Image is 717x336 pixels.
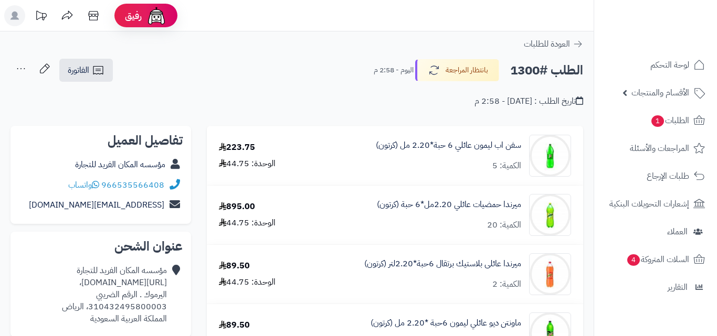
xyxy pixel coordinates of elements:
a: العملاء [600,219,711,244]
div: 89.50 [219,260,250,272]
a: ميرندا عائلى بلاستيك برتقال 6حبة*2.20لتر (كرتون) [364,258,521,270]
a: [EMAIL_ADDRESS][DOMAIN_NAME] [29,199,164,211]
small: اليوم - 2:58 م [374,65,414,75]
img: 1747574203-8a7d3ffb-4f3f-4704-a106-a98e4bc3-90x90.jpg [530,253,571,295]
span: لوحة التحكم [650,58,689,72]
div: الكمية: 2 [492,278,521,290]
div: الوحدة: 44.75 [219,276,276,288]
img: ai-face.png [146,5,167,26]
span: طلبات الإرجاع [647,169,689,183]
div: الوحدة: 44.75 [219,158,276,170]
div: تاريخ الطلب : [DATE] - 2:58 م [475,95,583,107]
div: الوحدة: 44.75 [219,217,276,229]
a: التقارير [600,275,711,300]
div: 223.75 [219,142,255,154]
div: 895.00 [219,201,255,213]
a: 966535566408 [101,179,164,191]
span: إشعارات التحويلات البنكية [609,197,689,211]
span: المراجعات والأسئلة [630,141,689,156]
h2: الطلب #1300 [510,60,583,81]
span: السلات المتروكة [626,252,689,267]
span: العملاء [667,224,688,239]
a: الفاتورة [59,59,113,82]
div: الكمية: 20 [487,219,521,231]
a: طلبات الإرجاع [600,164,711,189]
span: رفيق [125,9,142,22]
img: 1747544486-c60db756-6ee7-44b0-a7d4-ec449800-90x90.jpg [530,194,571,236]
a: السلات المتروكة4 [600,247,711,272]
a: ماونتن ديو عائلي ليمون 6حبة *2.20 مل (كرتون) [371,317,521,329]
a: مؤسسه المكان الفريد للتجارة [75,158,165,171]
img: 1747541306-e6e5e2d5-9b67-463e-b81b-59a02ee4-90x90.jpg [530,135,571,177]
div: الكمية: 5 [492,160,521,172]
span: العودة للطلبات [524,38,570,50]
a: لوحة التحكم [600,52,711,78]
div: 89.50 [219,319,250,331]
h2: تفاصيل العميل [19,134,183,147]
a: العودة للطلبات [524,38,583,50]
a: تحديثات المنصة [28,5,54,29]
span: الأقسام والمنتجات [631,85,689,100]
a: ميرندا حمضيات عائلي 2.20مل*6 حبة (كرتون) [377,199,521,211]
a: المراجعات والأسئلة [600,136,711,161]
img: logo-2.png [646,25,707,47]
a: الطلبات1 [600,108,711,133]
span: 4 [627,254,640,266]
span: 1 [651,115,664,127]
span: الطلبات [650,113,689,128]
h2: عنوان الشحن [19,240,183,253]
div: مؤسسه المكان الفريد للتجارة [URL][DOMAIN_NAME]، اليرموك . الرقم الضريبي 310432495800003، الرياض ا... [19,265,167,324]
span: الفاتورة [68,64,89,77]
a: إشعارات التحويلات البنكية [600,191,711,216]
button: بانتظار المراجعة [415,59,499,81]
a: سفن اب ليمون عائلي 6 حبة*2.20 مل (كرتون) [376,139,521,151]
a: واتساب [68,179,99,191]
span: التقارير [668,280,688,295]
